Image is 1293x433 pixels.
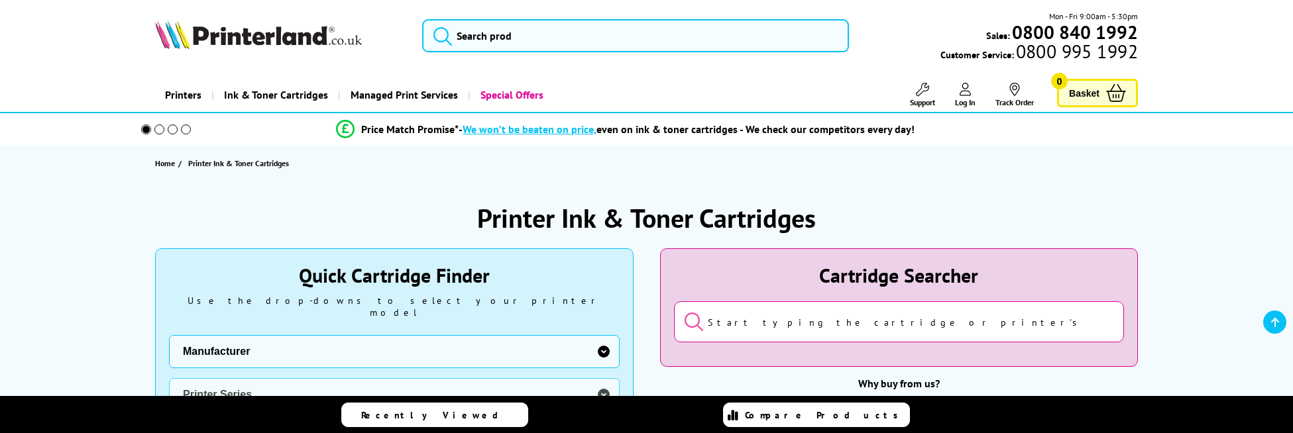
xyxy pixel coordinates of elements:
span: Price Match Promise* [361,122,459,136]
div: - even on ink & toner cartridges - We check our competitors every day! [459,122,915,136]
span: Compare Products [745,409,905,421]
span: Customer Service: [940,45,1138,61]
a: Recently Viewed [341,403,528,427]
div: Quick Cartridge Finder [169,262,620,288]
span: Sales: [986,29,1010,42]
h1: Printer Ink & Toner Cartridges [477,201,816,235]
b: 0800 840 1992 [1012,20,1138,44]
a: Home [155,156,178,170]
a: Log In [955,83,976,107]
a: Track Order [995,83,1034,107]
input: Start typing the cartridge or printer's name... [674,301,1124,342]
input: Search prod [422,19,849,52]
a: Printers [155,78,211,112]
span: Log In [955,97,976,107]
a: Support [910,83,935,107]
div: Why buy from us? [660,377,1138,390]
a: Ink & Toner Cartridges [211,78,338,112]
span: 0 [1051,73,1068,89]
a: Printerland Logo [155,20,406,52]
a: Special Offers [468,78,553,112]
span: Recently Viewed [361,409,512,421]
span: Mon - Fri 9:00am - 5:30pm [1049,10,1138,23]
span: Ink & Toner Cartridges [224,78,328,112]
div: Cartridge Searcher [674,262,1124,288]
div: Use the drop-downs to select your printer model [169,295,620,318]
span: Support [910,97,935,107]
img: Printerland Logo [155,20,362,49]
span: Basket [1069,84,1099,102]
a: Basket 0 [1057,79,1138,107]
span: 0800 995 1992 [1014,45,1138,58]
a: 0800 840 1992 [1010,26,1138,38]
a: Managed Print Services [338,78,468,112]
span: We won’t be beaten on price, [463,122,596,136]
a: Compare Products [723,403,910,427]
li: modal_Promise [123,118,1129,141]
span: Printer Ink & Toner Cartridges [188,158,289,168]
